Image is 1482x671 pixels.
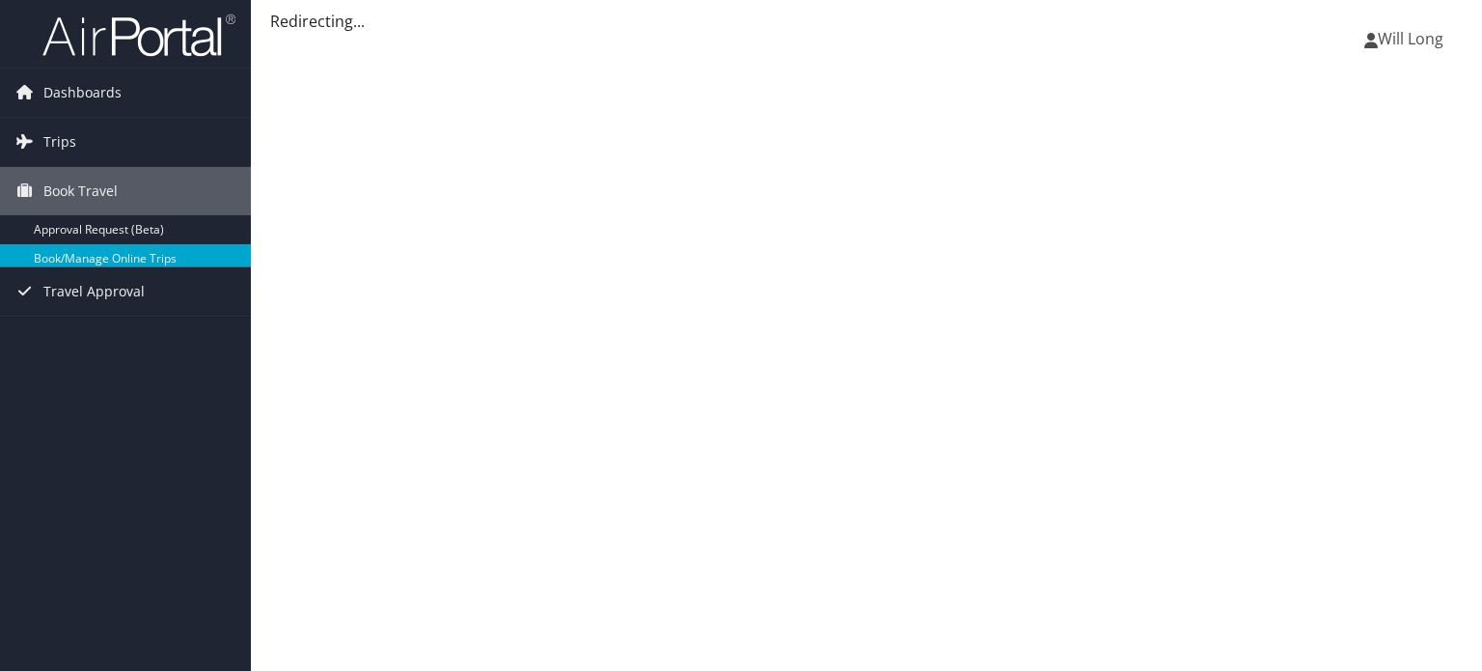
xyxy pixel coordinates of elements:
a: Will Long [1364,10,1463,68]
img: airportal-logo.png [42,13,235,58]
div: Redirecting... [270,10,1463,33]
span: Book Travel [43,167,118,215]
span: Will Long [1378,28,1443,49]
span: Trips [43,118,76,166]
span: Dashboards [43,69,122,117]
span: Travel Approval [43,267,145,316]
